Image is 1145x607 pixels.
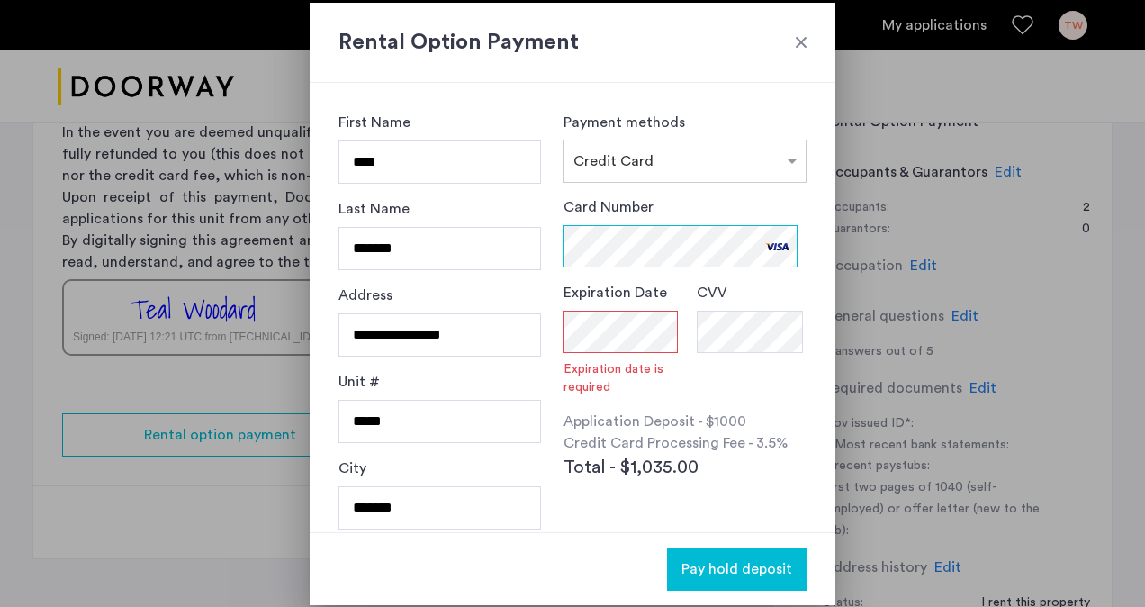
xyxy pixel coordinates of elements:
[563,360,682,396] span: Expiration date is required
[563,432,807,454] p: Credit Card Processing Fee - 3.5%
[667,548,807,591] button: button
[563,411,807,432] p: Application Deposit - $1000
[563,282,667,303] label: Expiration Date
[563,196,654,218] label: Card Number
[338,198,410,220] label: Last Name
[338,458,366,479] label: City
[681,558,792,580] span: Pay hold deposit
[338,371,380,393] label: Unit #
[697,282,727,303] label: CVV
[338,26,807,59] h2: Rental Option Payment
[573,154,654,168] span: Credit Card
[338,112,410,133] label: First Name
[338,285,392,306] label: Address
[563,454,699,481] span: Total - $1,035.00
[563,115,685,130] label: Payment methods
